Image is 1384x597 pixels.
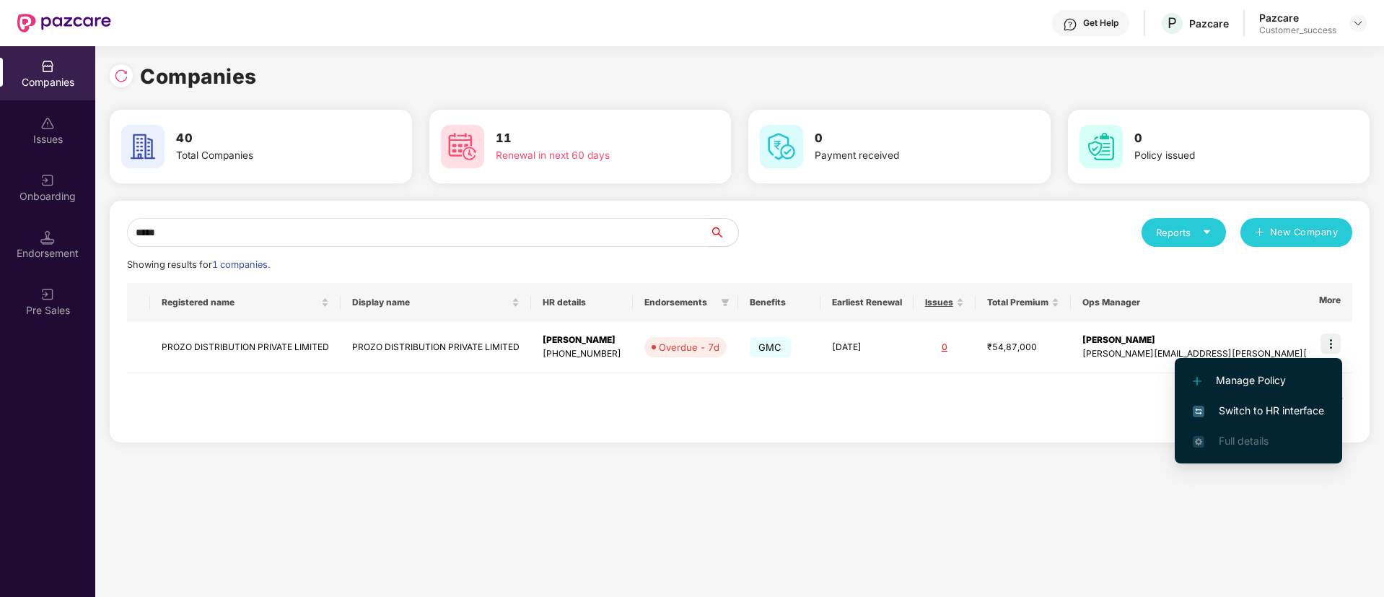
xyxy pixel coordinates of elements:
div: Get Help [1083,17,1118,29]
h3: 11 [496,129,678,148]
img: svg+xml;base64,PHN2ZyBpZD0iSXNzdWVzX2Rpc2FibGVkIiB4bWxucz0iaHR0cDovL3d3dy53My5vcmcvMjAwMC9zdmciIH... [40,116,55,131]
h3: 0 [815,129,997,148]
div: [PHONE_NUMBER] [543,347,621,361]
span: search [709,227,738,238]
img: New Pazcare Logo [17,14,111,32]
h3: 40 [176,129,358,148]
div: [PERSON_NAME] [1082,334,1375,347]
span: Registered name [162,297,318,308]
span: 1 companies. [212,259,270,270]
td: [DATE] [820,322,914,373]
img: svg+xml;base64,PHN2ZyB4bWxucz0iaHR0cDovL3d3dy53My5vcmcvMjAwMC9zdmciIHdpZHRoPSI2MCIgaGVpZ2h0PSI2MC... [1079,125,1123,168]
span: filter [721,298,730,307]
img: svg+xml;base64,PHN2ZyB4bWxucz0iaHR0cDovL3d3dy53My5vcmcvMjAwMC9zdmciIHdpZHRoPSI2MCIgaGVpZ2h0PSI2MC... [760,125,803,168]
h3: 0 [1134,129,1316,148]
img: svg+xml;base64,PHN2ZyB4bWxucz0iaHR0cDovL3d3dy53My5vcmcvMjAwMC9zdmciIHdpZHRoPSI2MCIgaGVpZ2h0PSI2MC... [441,125,484,168]
div: [PERSON_NAME][EMAIL_ADDRESS][PERSON_NAME][DOMAIN_NAME] [1082,347,1375,361]
div: Pazcare [1189,17,1229,30]
td: PROZO DISTRIBUTION PRIVATE LIMITED [341,322,531,373]
div: ₹54,87,000 [987,341,1059,354]
span: Issues [925,297,953,308]
th: Benefits [738,283,820,322]
span: Endorsements [644,297,715,308]
img: svg+xml;base64,PHN2ZyB3aWR0aD0iMTQuNSIgaGVpZ2h0PSIxNC41IiB2aWV3Qm94PSIwIDAgMTYgMTYiIGZpbGw9Im5vbm... [40,230,55,245]
span: Showing results for [127,259,270,270]
span: GMC [750,337,791,357]
th: HR details [531,283,633,322]
span: plus [1255,227,1264,239]
img: svg+xml;base64,PHN2ZyBpZD0iQ29tcGFuaWVzIiB4bWxucz0iaHR0cDovL3d3dy53My5vcmcvMjAwMC9zdmciIHdpZHRoPS... [40,59,55,74]
span: caret-down [1202,227,1212,237]
div: Customer_success [1259,25,1336,36]
img: svg+xml;base64,PHN2ZyB4bWxucz0iaHR0cDovL3d3dy53My5vcmcvMjAwMC9zdmciIHdpZHRoPSIxNi4zNjMiIGhlaWdodD... [1193,436,1204,448]
div: Renewal in next 60 days [496,148,678,164]
span: Manage Policy [1193,372,1324,388]
img: svg+xml;base64,PHN2ZyBpZD0iRHJvcGRvd24tMzJ4MzIiIHhtbG5zPSJodHRwOi8vd3d3LnczLm9yZy8yMDAwL3N2ZyIgd2... [1352,17,1364,29]
th: Earliest Renewal [820,283,914,322]
span: Switch to HR interface [1193,403,1324,419]
img: svg+xml;base64,PHN2ZyB4bWxucz0iaHR0cDovL3d3dy53My5vcmcvMjAwMC9zdmciIHdpZHRoPSI2MCIgaGVpZ2h0PSI2MC... [121,125,165,168]
span: Total Premium [987,297,1048,308]
h1: Companies [140,61,257,92]
span: filter [718,294,732,311]
img: svg+xml;base64,PHN2ZyB4bWxucz0iaHR0cDovL3d3dy53My5vcmcvMjAwMC9zdmciIHdpZHRoPSIxMi4yMDEiIGhlaWdodD... [1193,377,1201,385]
div: [PERSON_NAME] [543,334,621,347]
span: Full details [1219,435,1269,447]
button: search [709,218,739,247]
div: Total Companies [176,148,358,164]
span: Ops Manager [1082,297,1363,308]
span: New Company [1270,225,1339,240]
th: Registered name [150,283,341,322]
div: Policy issued [1134,148,1316,164]
img: svg+xml;base64,PHN2ZyB3aWR0aD0iMjAiIGhlaWdodD0iMjAiIHZpZXdCb3g9IjAgMCAyMCAyMCIgZmlsbD0ibm9uZSIgeG... [40,173,55,188]
span: P [1168,14,1177,32]
div: 0 [925,341,964,354]
span: Display name [352,297,509,308]
div: Overdue - 7d [659,340,719,354]
img: svg+xml;base64,PHN2ZyBpZD0iUmVsb2FkLTMyeDMyIiB4bWxucz0iaHR0cDovL3d3dy53My5vcmcvMjAwMC9zdmciIHdpZH... [114,69,128,83]
img: icon [1321,334,1341,354]
button: plusNew Company [1240,218,1352,247]
th: Display name [341,283,531,322]
div: Pazcare [1259,11,1336,25]
th: Issues [914,283,976,322]
div: Payment received [815,148,997,164]
td: PROZO DISTRIBUTION PRIVATE LIMITED [150,322,341,373]
th: Total Premium [976,283,1071,322]
img: svg+xml;base64,PHN2ZyBpZD0iSGVscC0zMngzMiIgeG1sbnM9Imh0dHA6Ly93d3cudzMub3JnLzIwMDAvc3ZnIiB3aWR0aD... [1063,17,1077,32]
th: More [1308,283,1352,322]
div: Reports [1156,225,1212,240]
img: svg+xml;base64,PHN2ZyB3aWR0aD0iMjAiIGhlaWdodD0iMjAiIHZpZXdCb3g9IjAgMCAyMCAyMCIgZmlsbD0ibm9uZSIgeG... [40,287,55,302]
img: svg+xml;base64,PHN2ZyB4bWxucz0iaHR0cDovL3d3dy53My5vcmcvMjAwMC9zdmciIHdpZHRoPSIxNiIgaGVpZ2h0PSIxNi... [1193,406,1204,417]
